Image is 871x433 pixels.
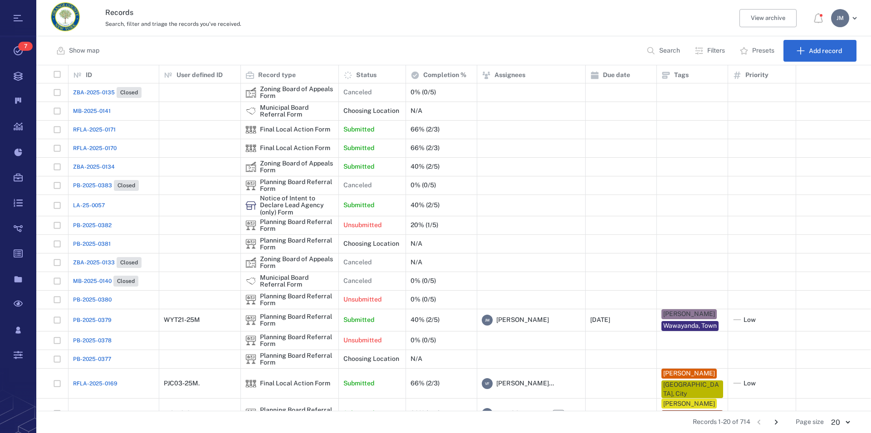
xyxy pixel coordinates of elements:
[73,316,112,324] a: PB-2025-0379
[411,410,440,417] div: 80% (4/5)
[411,337,436,344] div: 0% (0/5)
[245,124,256,135] div: Final Local Action Form
[674,71,689,80] p: Tags
[245,315,256,326] img: icon Planning Board Referral Form
[411,259,422,266] div: N/A
[245,143,256,154] img: icon Final Local Action Form
[73,126,116,134] a: RFLA-2025-0171
[73,107,111,115] a: MB-2025-0141
[245,106,256,117] div: Municipal Board Referral Form
[739,9,797,27] button: View archive
[73,181,112,190] span: PB-2025-0383
[663,369,715,378] div: [PERSON_NAME]
[73,409,112,418] a: PB-2025-0376
[663,380,721,398] div: [GEOGRAPHIC_DATA], City
[343,355,399,364] p: Choosing Location
[411,316,440,323] div: 40% (2/5)
[73,277,112,285] span: MB-2025-0140
[260,380,330,387] div: Final Local Action Form
[51,2,80,34] a: Go home
[260,145,330,151] div: Final Local Action Form
[245,238,256,249] img: icon Planning Board Referral Form
[260,352,334,366] div: Planning Board Referral Form
[663,310,715,319] div: [PERSON_NAME]
[411,182,436,189] div: 0% (0/5)
[73,240,111,248] span: PB-2025-0381
[245,238,256,249] div: Planning Board Referral Form
[260,126,330,133] div: Final Local Action Form
[411,89,436,96] div: 0% (0/5)
[411,126,440,133] div: 66% (2/3)
[260,195,334,216] div: Notice of Intent to Declare Lead Agency (only) Form
[411,380,440,387] div: 66% (2/3)
[245,335,256,346] img: icon Planning Board Referral Form
[73,257,142,268] a: ZBA-2025-0133Closed
[245,87,256,98] div: Zoning Board of Appeals Form
[411,107,422,114] div: N/A
[164,316,200,323] div: WYT21-25M
[73,258,115,267] span: ZBA-2025-0133
[115,277,137,285] span: Closed
[356,71,377,80] p: Status
[245,257,256,268] div: Zoning Board of Appeals Form
[796,418,824,427] span: Page size
[73,379,117,388] span: RFLA-2025-0169
[343,125,374,134] p: Submitted
[164,410,200,417] div: MGT16-25M
[73,201,105,209] a: LA-25-0057
[554,410,563,418] span: +1
[411,163,440,170] div: 40% (2/5)
[750,415,785,429] nav: pagination navigation
[744,409,756,418] span: Low
[411,277,436,284] div: 0% (0/5)
[752,46,774,55] p: Presets
[73,144,117,152] span: RFLA-2025-0170
[73,296,112,304] a: PB-2025-0380
[343,181,372,190] p: Canceled
[245,315,256,326] div: Planning Board Referral Form
[343,409,374,418] p: Submitted
[86,71,92,80] p: ID
[494,71,525,80] p: Assignees
[343,295,382,304] p: Unsubmitted
[659,46,680,55] p: Search
[260,219,334,233] div: Planning Board Referral Form
[769,415,783,429] button: Go to next page
[482,408,493,419] div: J M
[482,378,493,389] div: V F
[51,40,107,62] button: Show map
[663,321,717,331] div: Wawayanda, Town
[343,88,372,97] p: Canceled
[73,221,112,229] a: PB-2025-0382
[411,202,440,209] div: 40% (2/5)
[69,46,99,55] p: Show map
[496,379,554,388] span: [PERSON_NAME]...
[260,86,334,100] div: Zoning Board of Appeals Form
[260,313,334,327] div: Planning Board Referral Form
[176,71,223,80] p: User defined ID
[51,2,80,31] img: Orange County Planning Department logo
[118,89,140,97] span: Closed
[245,106,256,117] img: icon Municipal Board Referral Form
[73,87,142,98] a: ZBA-2025-0135Closed
[590,410,610,417] div: [DATE]
[734,40,782,62] button: Presets
[245,180,256,191] div: Planning Board Referral Form
[590,316,610,323] div: [DATE]
[343,379,374,388] p: Submitted
[553,410,564,417] span: +1
[343,201,374,210] p: Submitted
[641,40,687,62] button: Search
[831,9,860,27] button: JM
[343,316,374,325] p: Submitted
[783,40,856,62] button: Add record
[260,179,334,193] div: Planning Board Referral Form
[245,143,256,154] div: Final Local Action Form
[260,334,334,348] div: Planning Board Referral Form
